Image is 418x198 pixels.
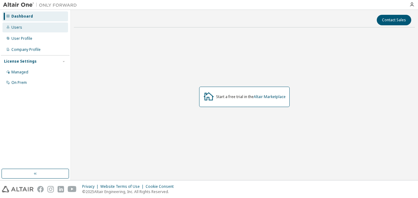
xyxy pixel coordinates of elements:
[3,2,80,8] img: Altair One
[11,36,32,41] div: User Profile
[68,186,77,192] img: youtube.svg
[254,94,286,99] a: Altair Marketplace
[216,94,286,99] div: Start a free trial in the
[47,186,54,192] img: instagram.svg
[4,59,37,64] div: License Settings
[377,15,411,25] button: Contact Sales
[82,184,100,189] div: Privacy
[100,184,146,189] div: Website Terms of Use
[2,186,34,192] img: altair_logo.svg
[146,184,177,189] div: Cookie Consent
[11,14,33,19] div: Dashboard
[11,80,27,85] div: On Prem
[58,186,64,192] img: linkedin.svg
[11,25,22,30] div: Users
[82,189,177,194] p: © 2025 Altair Engineering, Inc. All Rights Reserved.
[11,47,41,52] div: Company Profile
[37,186,44,192] img: facebook.svg
[11,70,28,75] div: Managed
